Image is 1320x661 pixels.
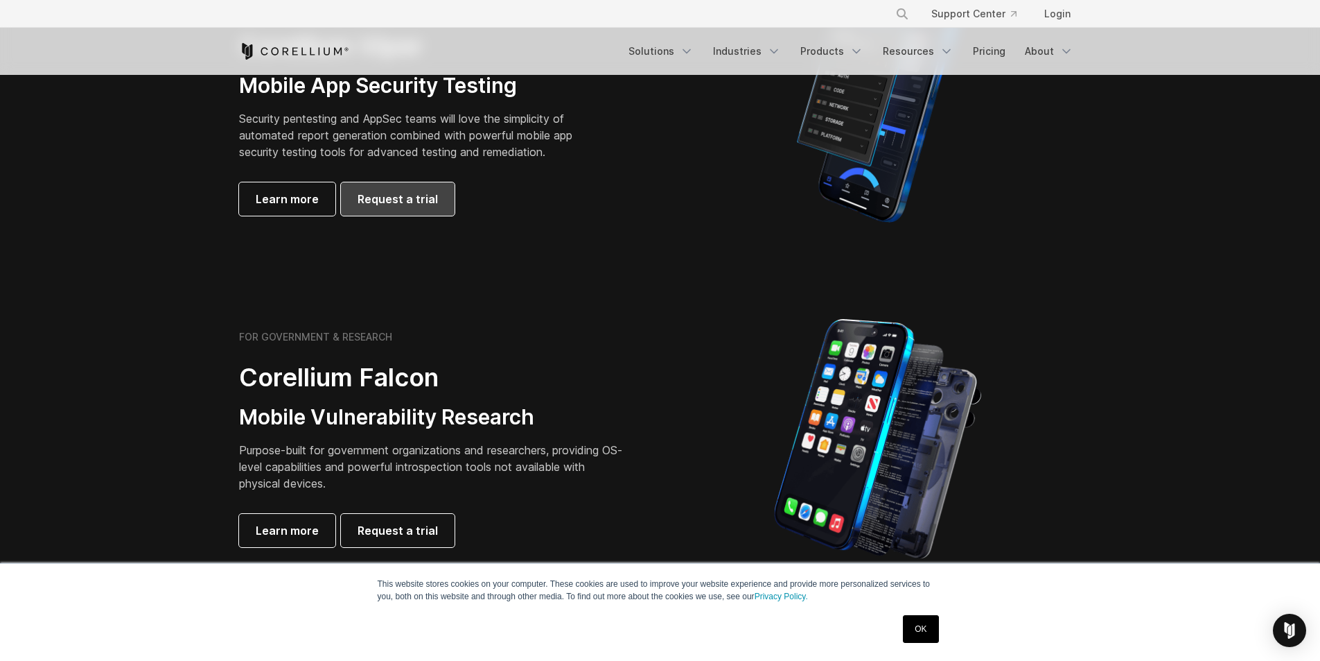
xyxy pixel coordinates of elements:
h6: FOR GOVERNMENT & RESEARCH [239,331,392,343]
a: Learn more [239,182,335,216]
div: Open Intercom Messenger [1273,614,1306,647]
div: Navigation Menu [620,39,1082,64]
a: About [1017,39,1082,64]
span: Request a trial [358,522,438,539]
a: Pricing [965,39,1014,64]
span: Learn more [256,522,319,539]
h2: Corellium Falcon [239,362,627,393]
p: Security pentesting and AppSec teams will love the simplicity of automated report generation comb... [239,110,594,160]
a: Solutions [620,39,702,64]
a: Login [1033,1,1082,26]
a: Learn more [239,514,335,547]
a: Resources [874,39,962,64]
a: Corellium Home [239,43,349,60]
h3: Mobile App Security Testing [239,73,594,99]
h3: Mobile Vulnerability Research [239,404,627,431]
div: Navigation Menu [879,1,1082,26]
p: This website stores cookies on your computer. These cookies are used to improve your website expe... [378,578,943,603]
a: OK [903,615,938,643]
span: Learn more [256,191,319,207]
a: Industries [705,39,789,64]
a: Privacy Policy. [755,592,808,601]
a: Request a trial [341,514,455,547]
button: Search [890,1,915,26]
a: Products [792,39,872,64]
p: Purpose-built for government organizations and researchers, providing OS-level capabilities and p... [239,442,627,492]
img: iPhone model separated into the mechanics used to build the physical device. [773,318,982,560]
a: Support Center [920,1,1028,26]
span: Request a trial [358,191,438,207]
a: Request a trial [341,182,455,216]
